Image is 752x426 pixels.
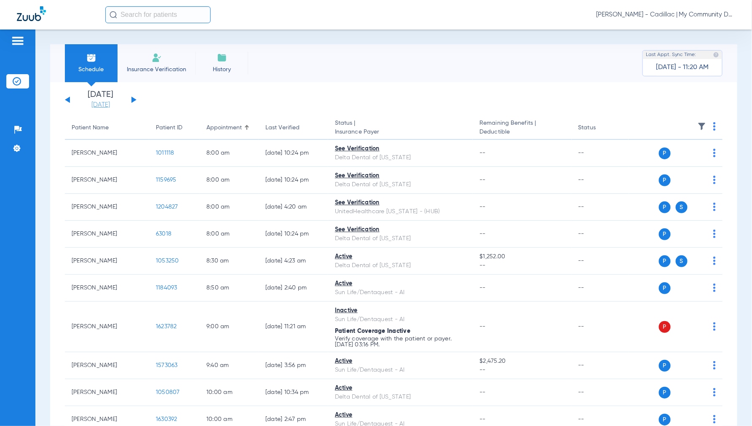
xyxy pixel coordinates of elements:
[479,389,486,395] span: --
[65,275,149,302] td: [PERSON_NAME]
[713,361,716,370] img: group-dot-blue.svg
[479,366,565,375] span: --
[156,324,177,330] span: 1623782
[713,230,716,238] img: group-dot-blue.svg
[328,116,473,140] th: Status |
[259,140,328,167] td: [DATE] 10:24 PM
[676,201,688,213] span: S
[479,150,486,156] span: --
[335,252,466,261] div: Active
[335,145,466,153] div: See Verification
[200,167,259,194] td: 8:00 AM
[335,384,466,393] div: Active
[206,123,242,132] div: Appointment
[265,123,300,132] div: Last Verified
[659,282,671,294] span: P
[335,128,466,137] span: Insurance Payer
[335,357,466,366] div: Active
[259,194,328,221] td: [DATE] 4:20 AM
[713,284,716,292] img: group-dot-blue.svg
[259,302,328,352] td: [DATE] 11:21 AM
[572,194,629,221] td: --
[75,101,126,109] a: [DATE]
[676,255,688,267] span: S
[335,171,466,180] div: See Verification
[479,357,565,366] span: $2,475.20
[659,201,671,213] span: P
[479,231,486,237] span: --
[659,387,671,399] span: P
[11,36,24,46] img: hamburger-icon
[572,352,629,379] td: --
[479,128,565,137] span: Deductible
[335,225,466,234] div: See Verification
[17,6,46,21] img: Zuub Logo
[572,140,629,167] td: --
[713,52,719,58] img: last sync help info
[259,275,328,302] td: [DATE] 2:40 PM
[656,63,709,72] span: [DATE] - 11:20 AM
[335,306,466,315] div: Inactive
[710,386,752,426] iframe: Chat Widget
[65,167,149,194] td: [PERSON_NAME]
[335,180,466,189] div: Delta Dental of [US_STATE]
[86,53,96,63] img: Schedule
[200,248,259,275] td: 8:30 AM
[572,116,629,140] th: Status
[200,379,259,406] td: 10:00 AM
[110,11,117,19] img: Search Icon
[713,257,716,265] img: group-dot-blue.svg
[479,324,486,330] span: --
[479,285,486,291] span: --
[156,123,182,132] div: Patient ID
[572,167,629,194] td: --
[200,302,259,352] td: 9:00 AM
[572,248,629,275] td: --
[200,194,259,221] td: 8:00 AM
[479,204,486,210] span: --
[698,122,706,131] img: filter.svg
[335,411,466,420] div: Active
[659,360,671,372] span: P
[65,379,149,406] td: [PERSON_NAME]
[156,123,193,132] div: Patient ID
[72,123,109,132] div: Patient Name
[65,140,149,167] td: [PERSON_NAME]
[65,352,149,379] td: [PERSON_NAME]
[71,65,111,74] span: Schedule
[65,221,149,248] td: [PERSON_NAME]
[156,258,179,264] span: 1053250
[572,379,629,406] td: --
[152,53,162,63] img: Manual Insurance Verification
[713,149,716,157] img: group-dot-blue.svg
[659,174,671,186] span: P
[217,53,227,63] img: History
[72,123,142,132] div: Patient Name
[335,207,466,216] div: UnitedHealthcare [US_STATE] - (HUB)
[265,123,321,132] div: Last Verified
[156,231,171,237] span: 63018
[335,328,410,334] span: Patient Coverage Inactive
[335,315,466,324] div: Sun Life/Dentaquest - AI
[156,204,178,210] span: 1204827
[259,221,328,248] td: [DATE] 10:24 PM
[659,255,671,267] span: P
[200,140,259,167] td: 8:00 AM
[713,176,716,184] img: group-dot-blue.svg
[105,6,211,23] input: Search for patients
[65,194,149,221] td: [PERSON_NAME]
[479,416,486,422] span: --
[335,336,466,348] p: Verify coverage with the patient or payer. [DATE] 03:16 PM.
[335,198,466,207] div: See Verification
[200,352,259,379] td: 9:40 AM
[156,177,177,183] span: 1159695
[156,362,178,368] span: 1573063
[646,51,696,59] span: Last Appt. Sync Time:
[659,414,671,426] span: P
[335,288,466,297] div: Sun Life/Dentaquest - AI
[65,248,149,275] td: [PERSON_NAME]
[65,302,149,352] td: [PERSON_NAME]
[259,379,328,406] td: [DATE] 10:34 PM
[156,150,174,156] span: 1011118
